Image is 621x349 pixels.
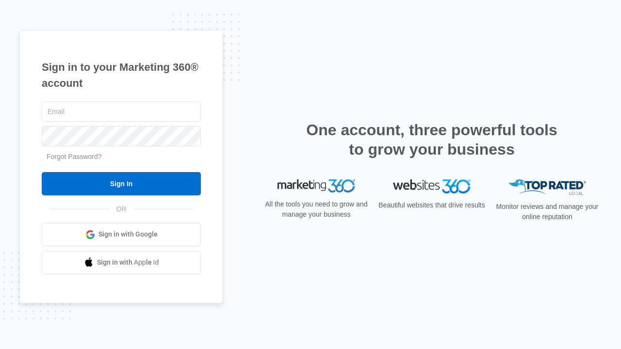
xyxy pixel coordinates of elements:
[42,59,201,91] h1: Sign in to your Marketing 360® account
[42,223,201,246] a: Sign in with Google
[42,101,201,122] input: Email
[377,200,486,210] p: Beautiful websites that drive results
[508,179,586,195] img: Top Rated Local
[47,153,102,160] a: Forgot Password?
[42,172,201,195] input: Sign In
[262,199,371,220] p: All the tools you need to grow and manage your business
[110,204,133,214] span: OR
[42,251,201,274] a: Sign in with Apple Id
[493,202,602,222] p: Monitor reviews and manage your online reputation
[98,229,158,239] span: Sign in with Google
[278,179,355,193] img: Marketing 360
[303,120,560,159] h2: One account, three powerful tools to grow your business
[97,257,159,268] span: Sign in with Apple Id
[393,179,471,193] img: Websites 360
